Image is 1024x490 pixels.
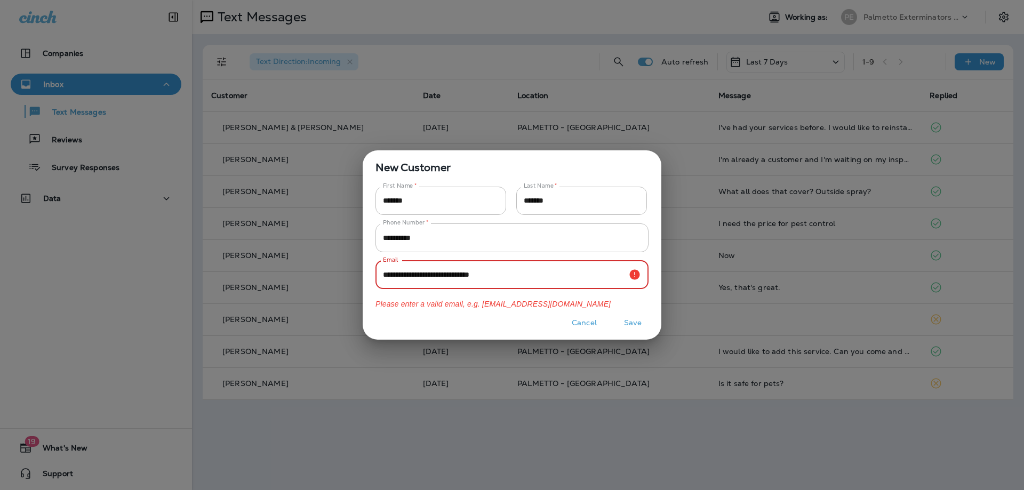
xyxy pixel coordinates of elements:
[613,315,653,331] button: Save
[564,315,604,331] button: Cancel
[383,256,398,264] label: Email
[363,300,661,309] p: Please enter a valid email, e.g. [EMAIL_ADDRESS][DOMAIN_NAME]
[383,219,428,227] label: Phone Number
[383,182,417,190] label: First Name
[363,150,661,176] span: New Customer
[524,182,557,190] label: Last Name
